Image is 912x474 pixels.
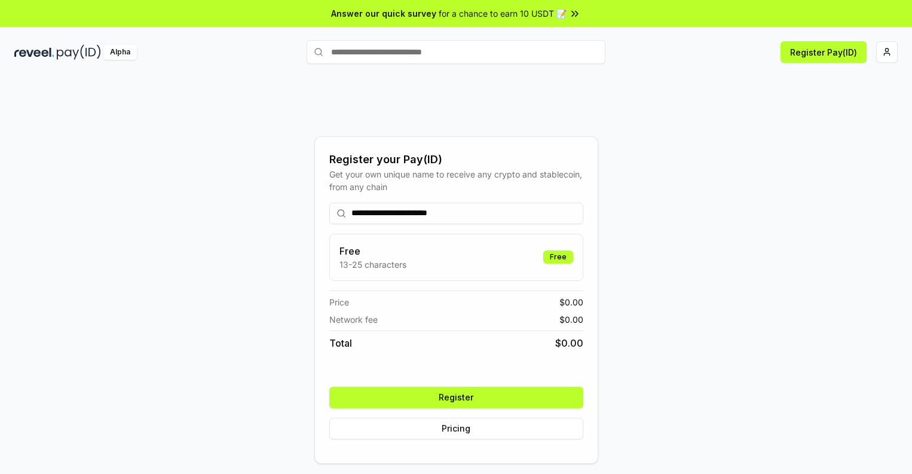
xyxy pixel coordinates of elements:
[339,258,406,271] p: 13-25 characters
[329,387,583,408] button: Register
[329,418,583,439] button: Pricing
[555,336,583,350] span: $ 0.00
[329,151,583,168] div: Register your Pay(ID)
[339,244,406,258] h3: Free
[329,168,583,193] div: Get your own unique name to receive any crypto and stablecoin, from any chain
[329,313,378,326] span: Network fee
[559,313,583,326] span: $ 0.00
[331,7,436,20] span: Answer our quick survey
[14,45,54,60] img: reveel_dark
[543,250,573,264] div: Free
[103,45,137,60] div: Alpha
[439,7,567,20] span: for a chance to earn 10 USDT 📝
[57,45,101,60] img: pay_id
[559,296,583,308] span: $ 0.00
[329,336,352,350] span: Total
[329,296,349,308] span: Price
[781,41,867,63] button: Register Pay(ID)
